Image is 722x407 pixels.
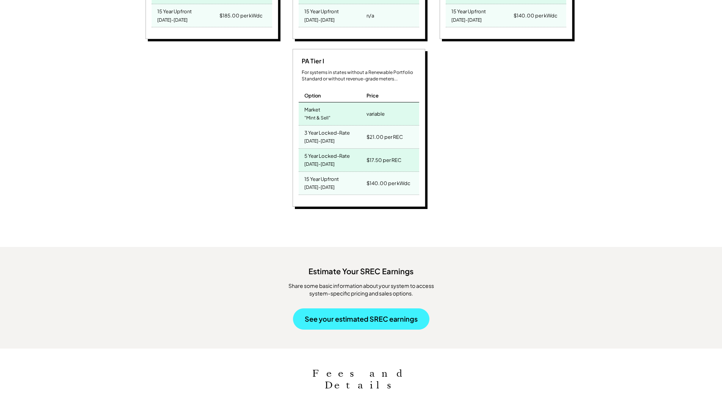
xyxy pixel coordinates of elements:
[451,15,482,25] div: [DATE]-[DATE]
[219,10,263,21] div: $185.00 per kWdc
[8,262,714,277] div: Estimate Your SREC Earnings
[366,178,410,189] div: $140.00 per kWdc
[304,174,339,182] div: 15 Year Upfront
[304,182,335,193] div: [DATE]-[DATE]
[293,308,429,330] button: See your estimated SREC earnings
[304,15,335,25] div: [DATE]-[DATE]
[285,368,437,391] h2: Fees and Details
[366,132,403,142] div: $21.00 per REC
[451,6,486,15] div: 15 Year Upfront
[514,10,558,21] div: $140.00 per kWdc
[366,108,385,119] div: variable
[157,15,188,25] div: [DATE]-[DATE]
[366,155,401,165] div: $17.50 per REC
[304,6,339,15] div: 15 Year Upfront
[157,6,192,15] div: 15 Year Upfront
[304,159,335,170] div: [DATE]-[DATE]
[366,92,379,99] div: Price
[302,69,419,82] div: For systems in states without a Renewable Portfolio Standard or without revenue-grade meters...
[366,10,374,21] div: n/a
[299,57,324,65] div: PA Tier I
[304,151,350,159] div: 5 Year Locked-Rate
[304,92,321,99] div: Option
[304,104,320,113] div: Market
[304,127,350,136] div: 3 Year Locked-Rate
[304,136,335,146] div: [DATE]-[DATE]
[278,282,445,297] div: ​Share some basic information about your system to access system-specific pricing and sales options.
[304,113,330,123] div: "Mint & Sell"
